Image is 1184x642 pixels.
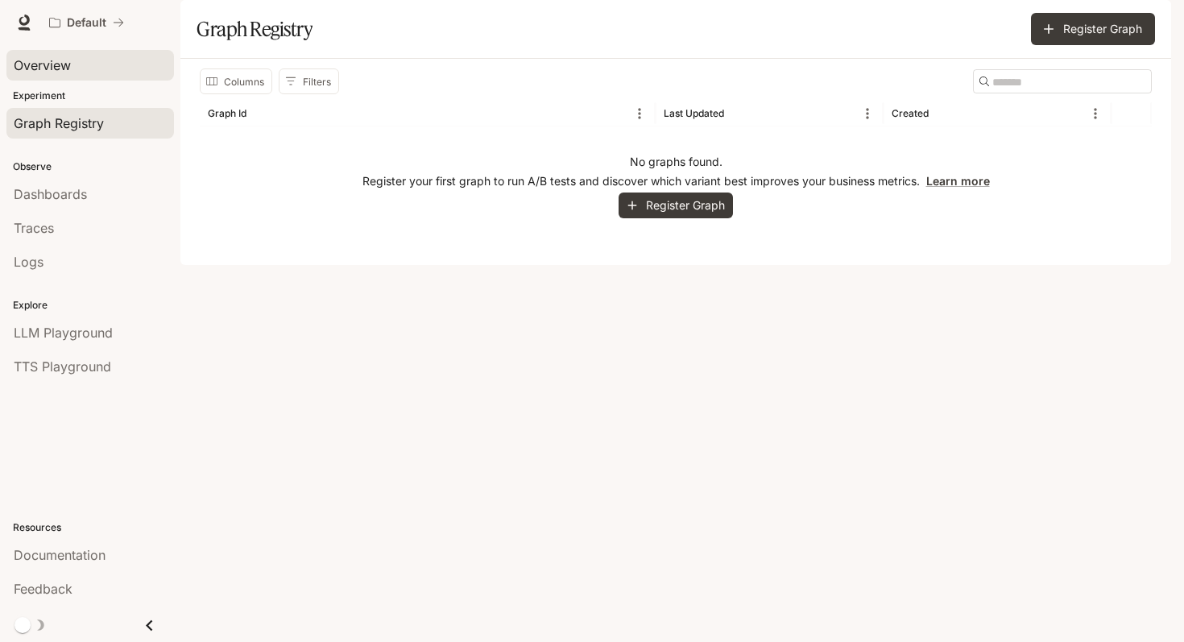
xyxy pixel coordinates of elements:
button: Sort [930,101,954,126]
div: Graph Id [208,107,246,119]
button: Show filters [279,68,339,94]
button: Register Graph [1031,13,1155,45]
button: Sort [248,101,272,126]
p: Default [67,16,106,30]
button: Sort [726,101,750,126]
button: Register Graph [619,193,733,219]
button: Menu [855,101,880,126]
div: Last Updated [664,107,724,119]
div: Search [973,69,1152,93]
p: No graphs found. [630,154,722,170]
p: Register your first graph to run A/B tests and discover which variant best improves your business... [362,173,990,189]
a: Learn more [926,174,990,188]
button: Select columns [200,68,272,94]
button: Menu [627,101,652,126]
div: Created [892,107,929,119]
button: All workspaces [42,6,131,39]
h1: Graph Registry [197,13,313,45]
button: Menu [1083,101,1107,126]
